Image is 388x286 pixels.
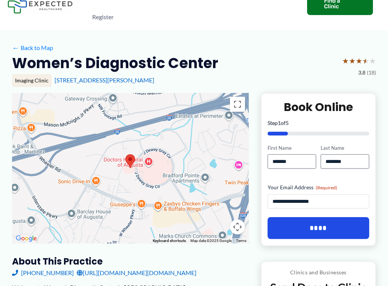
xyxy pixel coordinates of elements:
[367,68,376,78] span: (18)
[14,234,39,243] a: Open this area in Google Maps (opens a new window)
[267,268,370,277] p: Clinics and Businesses
[230,97,245,112] button: Toggle fullscreen view
[342,54,349,68] span: ★
[86,4,120,30] a: Register
[190,239,231,243] span: Map data ©2025 Google
[349,54,356,68] span: ★
[268,145,316,152] label: First Name
[268,100,369,114] h2: Book Online
[268,120,369,126] p: Step of
[236,239,246,243] a: Terms
[14,234,39,243] img: Google
[362,54,369,68] span: ★
[358,68,365,78] span: 3.8
[12,267,74,278] a: [PHONE_NUMBER]
[92,4,114,30] span: Register
[12,256,249,267] h3: About this practice
[12,74,52,87] div: Imaging Clinic
[55,76,154,84] a: [STREET_ADDRESS][PERSON_NAME]
[268,184,369,191] label: Your Email Address
[369,54,376,68] span: ★
[12,44,19,51] span: ←
[153,238,186,243] button: Keyboard shortcuts
[316,185,337,190] span: (Required)
[12,54,218,72] h2: Women’s Diagnostic Center
[321,145,369,152] label: Last Name
[230,219,245,234] button: Map camera controls
[12,42,53,53] a: ←Back to Map
[356,54,362,68] span: ★
[278,120,281,126] span: 1
[286,120,289,126] span: 5
[77,267,196,278] a: [URL][DOMAIN_NAME][DOMAIN_NAME]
